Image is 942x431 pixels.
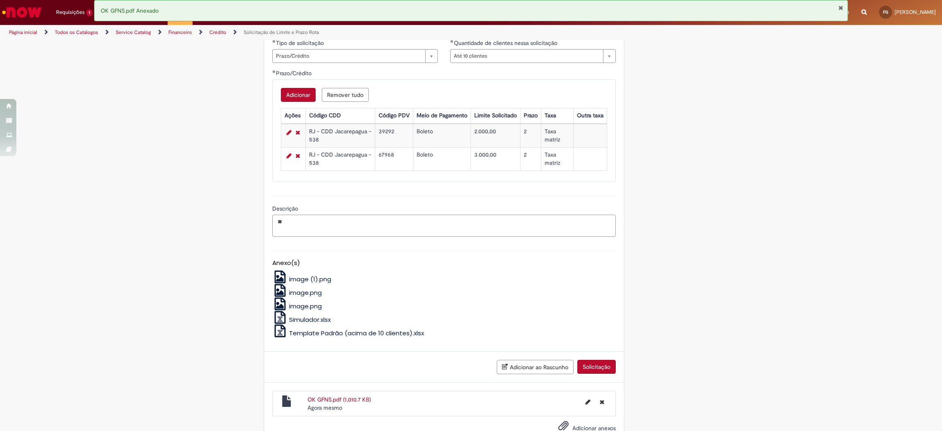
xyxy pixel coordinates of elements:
[56,8,85,16] span: Requisições
[285,128,294,137] a: Editar Linha 1
[272,205,300,212] span: Descrição
[294,151,302,161] a: Remover linha 2
[272,215,616,237] textarea: Descrição
[838,4,843,11] button: Fechar Notificação
[307,396,371,403] a: OK GFNS.pdf (1,010.7 KB)
[520,108,541,123] th: Prazo
[497,360,574,374] button: Adicionar ao Rascunho
[541,124,574,147] td: Taxa matriz
[244,29,319,36] a: Solicitação de Limite e Prazo Rota
[413,124,471,147] td: Boleto
[272,288,322,297] a: image.png
[541,147,574,171] td: Taxa matriz
[101,7,159,14] span: OK GFNS.pdf Anexado
[375,124,413,147] td: 39292
[116,29,151,36] a: Service Catalog
[581,395,595,409] button: Editar nome de arquivo OK GFNS.pdf
[413,147,471,171] td: Boleto
[305,124,375,147] td: RJ - CDD Jacarepagua - 538
[454,39,559,47] span: Quantidade de clientes nessa solicitação
[1,4,43,20] img: ServiceNow
[471,124,520,147] td: 2.000,00
[307,404,342,411] span: Agora mesmo
[520,124,541,147] td: 2
[272,260,616,267] h5: Anexo(s)
[276,39,325,47] span: Tipo de solicitação
[294,128,302,137] a: Remover linha 1
[272,40,276,43] span: Obrigatório Preenchido
[450,40,454,43] span: Obrigatório Preenchido
[276,70,313,77] span: Prazo/Crédito
[305,147,375,171] td: RJ - CDD Jacarepagua - 538
[307,404,342,411] time: 30/09/2025 13:43:39
[289,275,331,283] span: image (1).png
[413,108,471,123] th: Meio de Pagamento
[520,147,541,171] td: 2
[285,151,294,161] a: Editar Linha 2
[541,108,574,123] th: Taxa
[573,108,607,123] th: Outra taxa
[289,302,322,310] span: image.png
[895,9,936,16] span: [PERSON_NAME]
[272,70,276,73] span: Obrigatório Preenchido
[289,288,322,297] span: image.png
[305,108,375,123] th: Código CDD
[6,25,622,40] ul: Trilhas de página
[272,329,424,337] a: Template Padrão (acima de 10 clientes).xlsx
[55,29,98,36] a: Todos os Catálogos
[272,302,322,310] a: image.png
[289,329,424,337] span: Template Padrão (acima de 10 clientes).xlsx
[272,315,331,324] a: Simulador.xlsx
[471,108,520,123] th: Limite Solicitado
[595,395,609,409] button: Excluir OK GFNS.pdf
[281,108,305,123] th: Ações
[577,360,616,374] button: Solicitação
[375,147,413,171] td: 67968
[276,49,421,63] span: Prazo/Crédito
[454,49,599,63] span: Até 10 clientes
[322,88,369,102] button: Remove all rows for Prazo/Crédito
[375,108,413,123] th: Código PDV
[9,29,37,36] a: Página inicial
[209,29,226,36] a: Crédito
[471,147,520,171] td: 3.000,00
[168,29,192,36] a: Financeiro
[86,9,92,16] span: 1
[272,275,332,283] a: image (1).png
[281,88,316,102] button: Add a row for Prazo/Crédito
[883,9,888,15] span: FG
[289,315,331,324] span: Simulador.xlsx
